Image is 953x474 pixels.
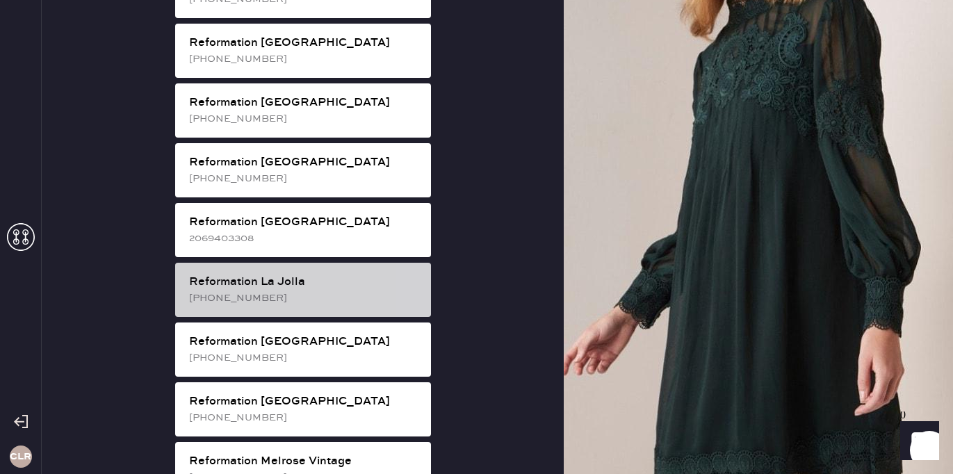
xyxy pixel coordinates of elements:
th: ID [44,235,119,253]
th: Description [119,235,859,253]
div: Reformation [GEOGRAPHIC_DATA] [189,214,420,231]
div: Reformation [GEOGRAPHIC_DATA] [189,35,420,51]
h3: CLR [10,452,31,461]
div: Customer information [44,147,906,164]
div: Reformation Melrose Vintage [189,453,420,470]
td: 936575 [44,253,119,271]
div: Reformation Customer Love [44,431,906,448]
img: logo [455,17,496,58]
td: Sleeved Top - Reformation - Tagliatelle Denim Top [PERSON_NAME] - Size: 6 [119,253,859,271]
iframe: Front Chat [887,411,947,471]
div: Order # 82350 [44,110,906,126]
div: 2069403308 [189,231,420,246]
div: Reformation [GEOGRAPHIC_DATA] [189,334,420,350]
div: Reformation [GEOGRAPHIC_DATA] [189,95,420,111]
td: 1 [859,253,906,271]
div: Reformation La Jolla [189,274,420,291]
th: QTY [859,235,906,253]
div: [PHONE_NUMBER] [189,350,420,366]
img: Logo [424,275,527,286]
div: Reformation [GEOGRAPHIC_DATA] [189,154,420,171]
div: [PHONE_NUMBER] [189,410,420,425]
div: [PHONE_NUMBER] [189,291,420,306]
div: Shipment Summary [44,398,906,414]
img: logo [455,321,496,363]
div: [PHONE_NUMBER] [189,51,420,67]
div: # 84906 Lily [PERSON_NAME] [EMAIL_ADDRESS][DOMAIN_NAME] [44,164,906,214]
div: Reformation [GEOGRAPHIC_DATA] [189,393,420,410]
div: [PHONE_NUMBER] [189,111,420,126]
div: Packing slip [44,93,906,110]
div: Shipment #106800 [44,414,906,431]
div: [PHONE_NUMBER] [189,171,420,186]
